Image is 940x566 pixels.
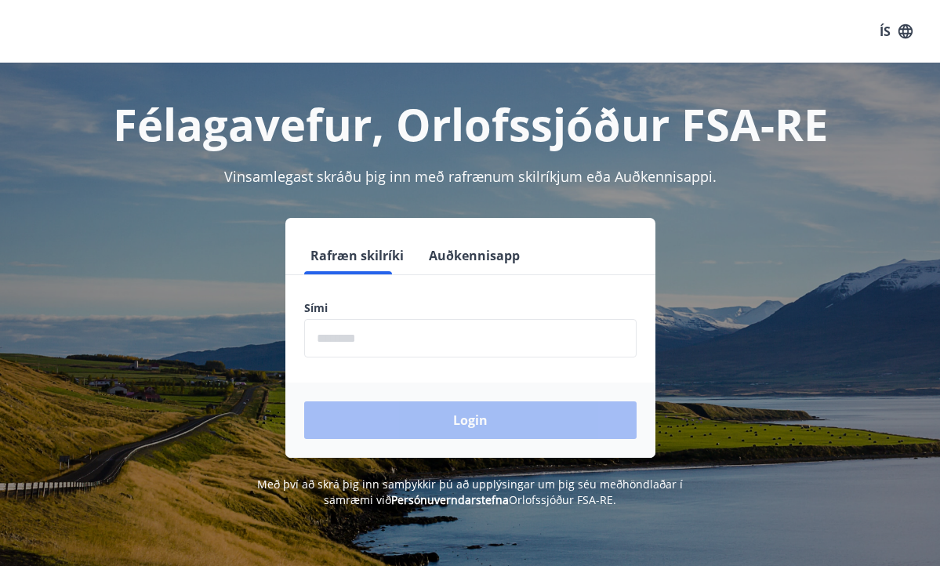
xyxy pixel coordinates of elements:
[423,237,526,274] button: Auðkennisapp
[871,17,921,45] button: ÍS
[304,300,637,316] label: Sími
[391,492,509,507] a: Persónuverndarstefna
[304,237,410,274] button: Rafræn skilríki
[19,94,921,154] h1: Félagavefur, Orlofssjóður FSA-RE
[257,477,683,507] span: Með því að skrá þig inn samþykkir þú að upplýsingar um þig séu meðhöndlaðar í samræmi við Orlofss...
[224,167,717,186] span: Vinsamlegast skráðu þig inn með rafrænum skilríkjum eða Auðkennisappi.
